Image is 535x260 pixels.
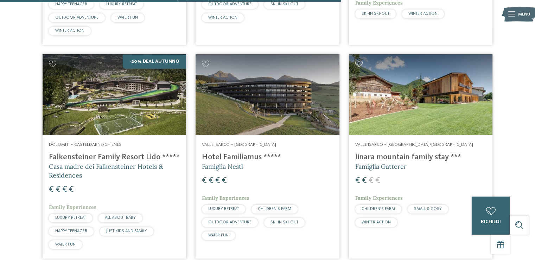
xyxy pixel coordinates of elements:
span: ALL ABOUT BABY [105,216,136,220]
span: Casa madre dei Falkensteiner Hotels & Residences [49,162,163,179]
span: € [56,185,60,194]
span: WINTER ACTION [55,29,84,33]
span: LUXURY RETREAT [55,216,86,220]
span: CHILDREN’S FARM [362,207,395,211]
span: € [215,177,220,185]
span: richiedi [480,219,501,224]
span: HAPPY TEENAGER [55,229,87,233]
span: € [369,177,374,185]
span: Famiglia Nestl [202,162,243,171]
h4: linara mountain family stay *** [355,153,486,162]
span: Valle Isarco – [GEOGRAPHIC_DATA] [202,142,276,147]
span: SKI-IN SKI-OUT [362,12,389,16]
span: Valle Isarco – [GEOGRAPHIC_DATA]/[GEOGRAPHIC_DATA] [355,142,473,147]
span: HAPPY TEENAGER [55,2,87,6]
span: Family Experiences [202,195,249,201]
span: WINTER ACTION [408,12,438,16]
span: € [49,185,54,194]
a: Cercate un hotel per famiglie? Qui troverete solo i migliori! Valle Isarco – [GEOGRAPHIC_DATA]/[G... [349,54,492,258]
h4: Falkensteiner Family Resort Lido ****ˢ [49,153,180,162]
span: € [375,177,380,185]
span: JUST KIDS AND FAMILY [106,229,147,233]
span: Dolomiti – Casteldarne/Chienes [49,142,121,147]
span: WINTER ACTION [208,16,237,20]
span: Family Experiences [49,204,96,210]
span: Famiglia Gatterer [355,162,407,171]
span: € [355,177,360,185]
span: WATER FUN [208,233,229,237]
span: WATER FUN [117,16,138,20]
img: Cercate un hotel per famiglie? Qui troverete solo i migliori! [43,54,186,135]
span: € [62,185,67,194]
span: LUXURY RETREAT [208,207,239,211]
span: WINTER ACTION [362,220,391,224]
span: SKI-IN SKI-OUT [270,2,298,6]
img: Cercate un hotel per famiglie? Qui troverete solo i migliori! [349,54,492,135]
span: € [202,177,207,185]
span: € [222,177,227,185]
span: LUXURY RETREAT [106,2,137,6]
span: SMALL & COSY [414,207,442,211]
span: Family Experiences [355,195,403,201]
a: Cercate un hotel per famiglie? Qui troverete solo i migliori! Valle Isarco – [GEOGRAPHIC_DATA] Ho... [196,54,339,258]
span: € [69,185,74,194]
span: € [362,177,367,185]
a: Cercate un hotel per famiglie? Qui troverete solo i migliori! -20% Deal Autunno Dolomiti – Castel... [43,54,186,258]
img: Cercate un hotel per famiglie? Qui troverete solo i migliori! [196,54,339,135]
span: € [209,177,214,185]
span: OUTDOOR ADVENTURE [208,220,251,224]
span: SKI-IN SKI-OUT [270,220,298,224]
span: CHILDREN’S FARM [258,207,291,211]
span: OUTDOOR ADVENTURE [55,16,98,20]
span: WATER FUN [55,242,76,247]
span: OUTDOOR ADVENTURE [208,2,251,6]
a: richiedi [472,197,510,235]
